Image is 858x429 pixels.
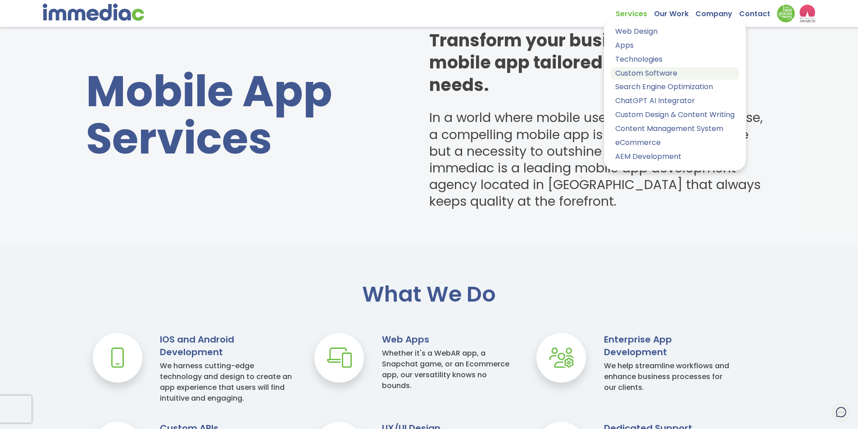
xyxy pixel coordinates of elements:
a: Apps [611,39,739,52]
a: Our Work [654,5,695,18]
div: We help streamline workflows and enhance business processes for our clients. [604,361,736,393]
a: ChatGPT AI Integrator [611,95,739,108]
h3: Web Apps [382,333,514,346]
a: Search Engine Optimization [611,81,739,94]
div: Whether it's a WebAR app, a Snapchat game, or an Ecommerce app, our versatility knows no bounds. [382,348,514,391]
h3: Enterprise App Development [604,333,736,358]
a: Custom Software [611,67,739,80]
h2: What We Do [86,283,772,306]
a: Technologies [611,53,739,66]
span: In a world where mobile users are on a constant rise, a compelling mobile app is not just an adva... [429,108,763,210]
div: We harness cutting-edge technology and design to create an app experience that users will find in... [160,361,292,404]
a: Contact [739,5,777,18]
a: Web Design [611,25,739,38]
a: Custom Design & Content Writing [611,108,739,122]
a: Company [695,5,739,18]
img: logo2_wea_nobg.webp [799,5,815,23]
strong: Transform your business with a mobile app tailored to your specific needs. [429,28,741,97]
a: eCommerce [611,136,739,149]
a: AEM Development [611,150,739,163]
a: Content Management System [611,122,739,135]
img: immediac [43,4,144,21]
h3: IOS and Android Development [160,333,292,358]
a: Services [616,5,654,18]
img: Down [777,5,795,23]
h1: Mobile App Services [86,68,402,163]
